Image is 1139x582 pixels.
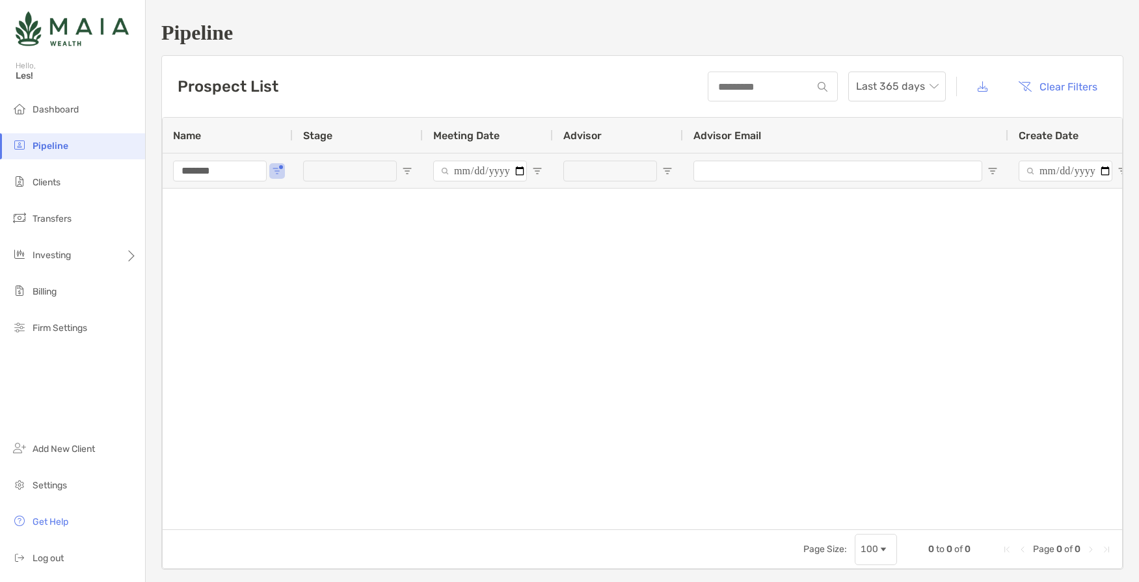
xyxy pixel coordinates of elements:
[12,210,27,226] img: transfers icon
[12,513,27,529] img: get-help icon
[1033,544,1054,555] span: Page
[861,544,878,555] div: 100
[1002,544,1012,555] div: First Page
[936,544,945,555] span: to
[954,544,963,555] span: of
[33,140,68,152] span: Pipeline
[12,477,27,492] img: settings icon
[33,323,87,334] span: Firm Settings
[12,101,27,116] img: dashboard icon
[1086,544,1096,555] div: Next Page
[33,213,72,224] span: Transfers
[693,129,761,142] span: Advisor Email
[173,161,267,181] input: Name Filter Input
[855,534,897,565] div: Page Size
[33,480,67,491] span: Settings
[12,440,27,456] img: add_new_client icon
[33,553,64,564] span: Log out
[818,82,827,92] img: input icon
[946,544,952,555] span: 0
[16,5,129,52] img: Zoe Logo
[33,443,95,455] span: Add New Client
[12,174,27,189] img: clients icon
[532,166,543,176] button: Open Filter Menu
[1008,72,1107,101] button: Clear Filters
[33,104,79,115] span: Dashboard
[178,77,278,96] h3: Prospect List
[1101,544,1112,555] div: Last Page
[662,166,673,176] button: Open Filter Menu
[173,129,201,142] span: Name
[12,319,27,335] img: firm-settings icon
[12,137,27,153] img: pipeline icon
[303,129,332,142] span: Stage
[1017,544,1028,555] div: Previous Page
[402,166,412,176] button: Open Filter Menu
[803,544,847,555] div: Page Size:
[928,544,934,555] span: 0
[16,70,137,81] span: Les!
[433,161,527,181] input: Meeting Date Filter Input
[693,161,982,181] input: Advisor Email Filter Input
[33,177,60,188] span: Clients
[33,516,68,527] span: Get Help
[12,549,27,565] img: logout icon
[1064,544,1073,555] span: of
[965,544,971,555] span: 0
[563,129,602,142] span: Advisor
[856,72,938,101] span: Last 365 days
[12,246,27,262] img: investing icon
[987,166,998,176] button: Open Filter Menu
[12,283,27,298] img: billing icon
[33,286,57,297] span: Billing
[161,21,1123,45] h1: Pipeline
[433,129,500,142] span: Meeting Date
[1056,544,1062,555] span: 0
[33,250,71,261] span: Investing
[1019,129,1079,142] span: Create Date
[1019,161,1112,181] input: Create Date Filter Input
[1118,166,1128,176] button: Open Filter Menu
[272,166,282,176] button: Open Filter Menu
[1075,544,1080,555] span: 0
